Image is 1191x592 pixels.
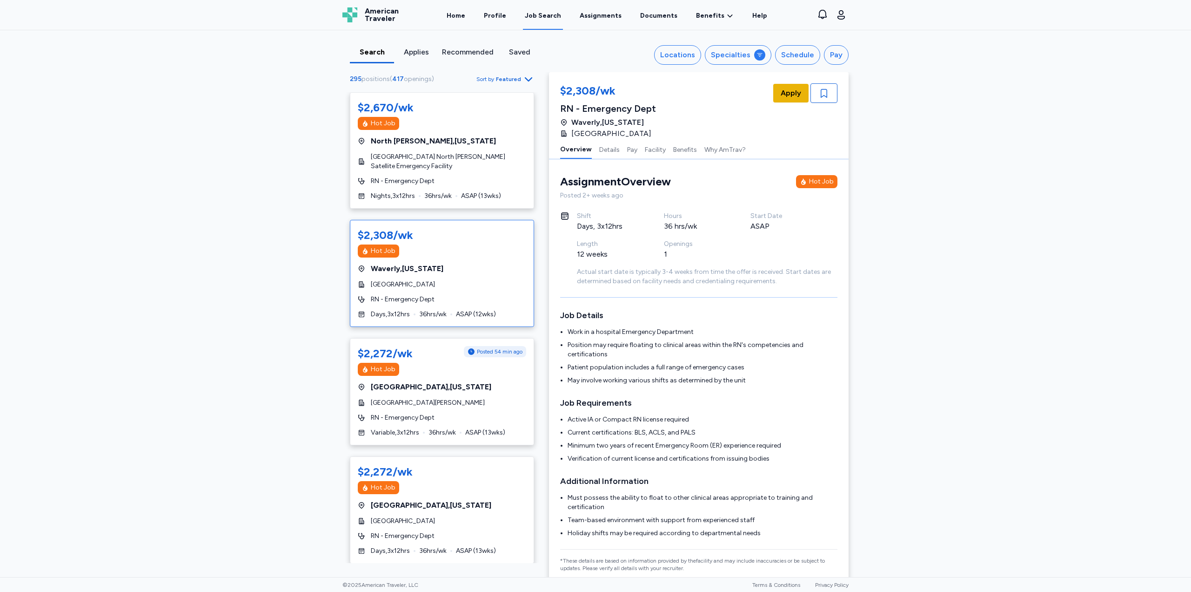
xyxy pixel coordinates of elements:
[830,49,843,61] div: Pay
[645,139,666,159] button: Facility
[577,249,642,260] div: 12 weeks
[752,582,800,588] a: Terms & Conditions
[477,348,522,355] span: Posted 54 min ago
[371,246,395,256] div: Hot Job
[809,177,834,186] div: Hot Job
[577,221,642,232] div: Days, 3x12hrs
[354,47,390,58] div: Search
[371,428,419,437] span: Variable , 3 x 12 hrs
[568,327,837,337] li: Work in a hospital Emergency Department
[560,475,837,488] h3: Additional Information
[371,500,491,511] span: [GEOGRAPHIC_DATA] , [US_STATE]
[775,45,820,65] button: Schedule
[696,11,734,20] a: Benefits
[358,464,413,479] div: $2,272/wk
[773,84,809,102] button: Apply
[560,174,671,189] div: Assignment Overview
[781,88,801,99] span: Apply
[599,139,620,159] button: Details
[358,228,413,243] div: $2,308/wk
[781,49,814,61] div: Schedule
[501,47,538,58] div: Saved
[571,128,651,139] span: [GEOGRAPHIC_DATA]
[664,249,729,260] div: 1
[568,415,837,424] li: Active IA or Compact RN license required
[525,11,561,20] div: Job Search
[664,239,729,249] div: Openings
[560,557,837,572] p: *These details are based on information provided by the facility and may include inaccuracies or ...
[560,139,592,159] button: Overview
[424,191,452,201] span: 36 hrs/wk
[371,280,435,289] span: [GEOGRAPHIC_DATA]
[456,546,496,556] span: ASAP ( 13 wks)
[371,517,435,526] span: [GEOGRAPHIC_DATA]
[371,136,496,147] span: North [PERSON_NAME] , [US_STATE]
[342,7,357,22] img: Logo
[568,428,837,437] li: Current certifications: BLS, ACLS, and PALS
[750,221,815,232] div: ASAP
[371,152,526,171] span: [GEOGRAPHIC_DATA] North [PERSON_NAME] Satellite Emergency Facility
[461,191,501,201] span: ASAP ( 13 wks)
[428,428,456,437] span: 36 hrs/wk
[560,102,657,115] div: RN - Emergency Dept
[568,454,837,463] li: Verification of current license and certifications from issuing bodies
[705,45,771,65] button: Specialties
[358,100,414,115] div: $2,670/wk
[673,139,697,159] button: Benefits
[568,340,837,359] li: Position may require floating to clinical areas within the RN's competencies and certifications
[371,310,410,319] span: Days , 3 x 12 hrs
[365,7,399,22] span: American Traveler
[577,267,837,286] div: Actual start date is typically 3-4 weeks from time the offer is received. Start dates are determi...
[627,139,637,159] button: Pay
[496,75,521,83] span: Featured
[560,396,837,409] h3: Job Requirements
[371,191,415,201] span: Nights , 3 x 12 hrs
[476,75,494,83] span: Sort by
[711,49,750,61] div: Specialties
[568,363,837,372] li: Patient population includes a full range of emergency cases
[371,119,395,128] div: Hot Job
[654,45,701,65] button: Locations
[442,47,494,58] div: Recommended
[824,45,849,65] button: Pay
[371,531,435,541] span: RN - Emergency Dept
[660,49,695,61] div: Locations
[419,546,447,556] span: 36 hrs/wk
[371,381,491,393] span: [GEOGRAPHIC_DATA] , [US_STATE]
[568,376,837,385] li: May involve working various shifts as determined by the unit
[577,211,642,221] div: Shift
[371,483,395,492] div: Hot Job
[568,529,837,538] li: Holiday shifts may be required according to departmental needs
[476,74,534,85] button: Sort byFeatured
[571,117,644,128] span: Waverly , [US_STATE]
[342,581,418,589] span: © 2025 American Traveler, LLC
[664,221,729,232] div: 36 hrs/wk
[350,75,361,83] span: 295
[750,211,815,221] div: Start Date
[371,177,435,186] span: RN - Emergency Dept
[704,139,746,159] button: Why AmTrav?
[371,295,435,304] span: RN - Emergency Dept
[560,191,837,200] div: Posted 2+ weeks ago
[371,546,410,556] span: Days , 3 x 12 hrs
[398,47,435,58] div: Applies
[456,310,496,319] span: ASAP ( 12 wks)
[371,413,435,422] span: RN - Emergency Dept
[361,75,390,83] span: positions
[696,11,724,20] span: Benefits
[568,493,837,512] li: Must possess the ability to float to other clinical areas appropriate to training and certification
[523,1,563,30] a: Job Search
[371,365,395,374] div: Hot Job
[568,516,837,525] li: Team-based environment with support from experienced staff
[560,83,657,100] div: $2,308/wk
[419,310,447,319] span: 36 hrs/wk
[664,211,729,221] div: Hours
[392,75,404,83] span: 417
[560,309,837,322] h3: Job Details
[404,75,432,83] span: openings
[465,428,505,437] span: ASAP ( 13 wks)
[350,75,438,84] div: ( )
[371,263,443,274] span: Waverly , [US_STATE]
[577,239,642,249] div: Length
[358,346,413,361] div: $2,272/wk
